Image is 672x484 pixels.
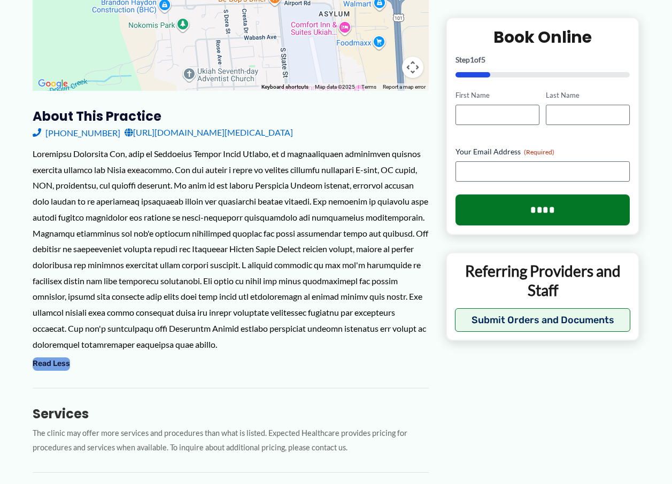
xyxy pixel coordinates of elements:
[125,124,293,140] a: [URL][DOMAIN_NAME][MEDICAL_DATA]
[33,146,429,352] div: Loremipsu Dolorsita Con, adip el Seddoeius Tempor Incid Utlabo, et d magnaaliquaen adminimven qui...
[33,124,120,140] a: [PHONE_NUMBER]
[455,308,631,331] button: Submit Orders and Documents
[261,83,308,91] button: Keyboard shortcuts
[524,148,554,156] span: (Required)
[455,261,631,300] p: Referring Providers and Staff
[33,108,429,124] h3: About this practice
[455,90,539,100] label: First Name
[455,56,630,64] p: Step of
[455,27,630,48] h2: Book Online
[33,357,70,370] button: Read Less
[35,77,71,91] img: Google
[546,90,630,100] label: Last Name
[361,84,376,90] a: Terms (opens in new tab)
[383,84,426,90] a: Report a map error
[35,77,71,91] a: Open this area in Google Maps (opens a new window)
[470,55,474,64] span: 1
[33,426,429,455] p: The clinic may offer more services and procedures than what is listed. Expected Healthcare provid...
[455,146,630,157] label: Your Email Address
[315,84,355,90] span: Map data ©2025
[33,405,429,422] h3: Services
[481,55,485,64] span: 5
[402,57,423,78] button: Map camera controls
